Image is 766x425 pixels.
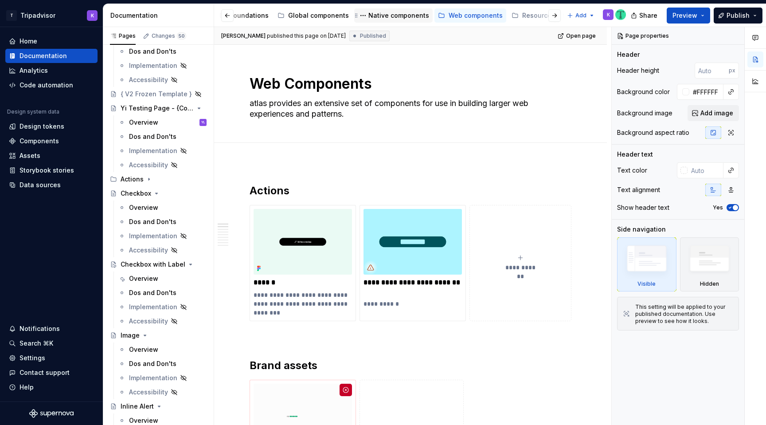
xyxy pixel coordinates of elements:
[727,11,750,20] span: Publish
[667,8,710,24] button: Preview
[129,47,176,56] div: Dos and Don'ts
[177,32,186,39] span: 50
[5,178,98,192] a: Data sources
[20,339,53,348] div: Search ⌘K
[121,260,185,269] div: Checkbox with Label
[129,203,158,212] div: Overview
[91,12,94,19] div: K
[20,11,55,20] div: Tripadvisor
[617,185,660,194] div: Text alignment
[615,9,626,20] img: Thomas Dittmer
[106,87,210,101] a: { V2 Frozen Template }
[110,32,136,39] div: Pages
[250,358,571,373] h2: Brand assets
[115,158,210,172] a: Accessibility
[354,8,433,23] a: Native components
[617,225,666,234] div: Side navigation
[607,11,610,18] div: K
[248,96,570,121] textarea: atlas provides an extensive set of components for use in building larger web experiences and patt...
[20,37,37,46] div: Home
[700,280,719,287] div: Hidden
[20,151,40,160] div: Assets
[129,416,158,425] div: Overview
[267,32,346,39] div: published this page on [DATE]
[5,149,98,163] a: Assets
[121,90,192,98] div: { V2 Frozen Template }
[129,61,177,70] div: Implementation
[29,409,74,418] svg: Supernova Logo
[5,78,98,92] a: Code automation
[248,73,570,94] textarea: Web Components
[152,32,186,39] div: Changes
[115,130,210,144] a: Dos and Don'ts
[106,186,210,201] a: Checkbox
[106,172,210,186] div: Actions
[106,101,210,115] a: Yi Testing Page - {Component Template V2}
[713,204,723,211] label: Yes
[688,162,723,178] input: Auto
[288,11,349,20] div: Global components
[129,75,168,84] div: Accessibility
[5,336,98,350] button: Search ⌘K
[5,380,98,394] button: Help
[221,32,266,39] span: [PERSON_NAME]
[20,383,34,392] div: Help
[7,108,59,115] div: Design system data
[617,203,669,212] div: Show header text
[115,115,210,130] a: OverviewYL
[20,181,61,189] div: Data sources
[129,317,168,326] div: Accessibility
[115,59,210,73] a: Implementation
[5,322,98,336] button: Notifications
[20,324,60,333] div: Notifications
[20,66,48,75] div: Analytics
[617,128,689,137] div: Background aspect ratio
[121,175,144,184] div: Actions
[700,109,733,118] span: Add image
[129,246,168,255] div: Accessibility
[106,328,210,342] a: Image
[449,11,503,20] div: Web components
[106,257,210,272] a: Checkbox with Label
[115,272,210,286] a: Overview
[689,84,723,100] input: Auto
[617,50,640,59] div: Header
[672,11,697,20] span: Preview
[555,30,600,42] a: Open page
[617,87,670,96] div: Background color
[639,11,657,20] span: Share
[5,119,98,134] a: Design tokens
[115,314,210,328] a: Accessibility
[250,184,571,198] h2: Actions
[508,8,592,23] a: Resources & tools
[115,385,210,399] a: Accessibility
[129,132,176,141] div: Dos and Don'ts
[2,6,101,25] button: TTripadvisorK
[695,63,729,79] input: Auto
[522,11,578,20] div: Resources & tools
[626,8,663,24] button: Share
[115,73,210,87] a: Accessibility
[129,374,177,382] div: Implementation
[617,66,659,75] div: Header height
[115,215,210,229] a: Dos and Don'ts
[20,81,73,90] div: Code automation
[368,11,429,20] div: Native components
[115,371,210,385] a: Implementation
[434,8,506,23] a: Web components
[680,237,739,291] div: Hidden
[714,8,762,24] button: Publish
[129,359,176,368] div: Dos and Don'ts
[129,118,158,127] div: Overview
[20,166,74,175] div: Storybook stories
[6,10,17,21] div: T
[115,243,210,257] a: Accessibility
[129,345,158,354] div: Overview
[575,12,586,19] span: Add
[20,354,45,362] div: Settings
[129,303,177,311] div: Implementation
[254,209,352,275] img: 90edebdf-8f55-4b1a-8633-c5554a52436c.png
[121,402,154,411] div: Inline Alert
[617,109,672,118] div: Background image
